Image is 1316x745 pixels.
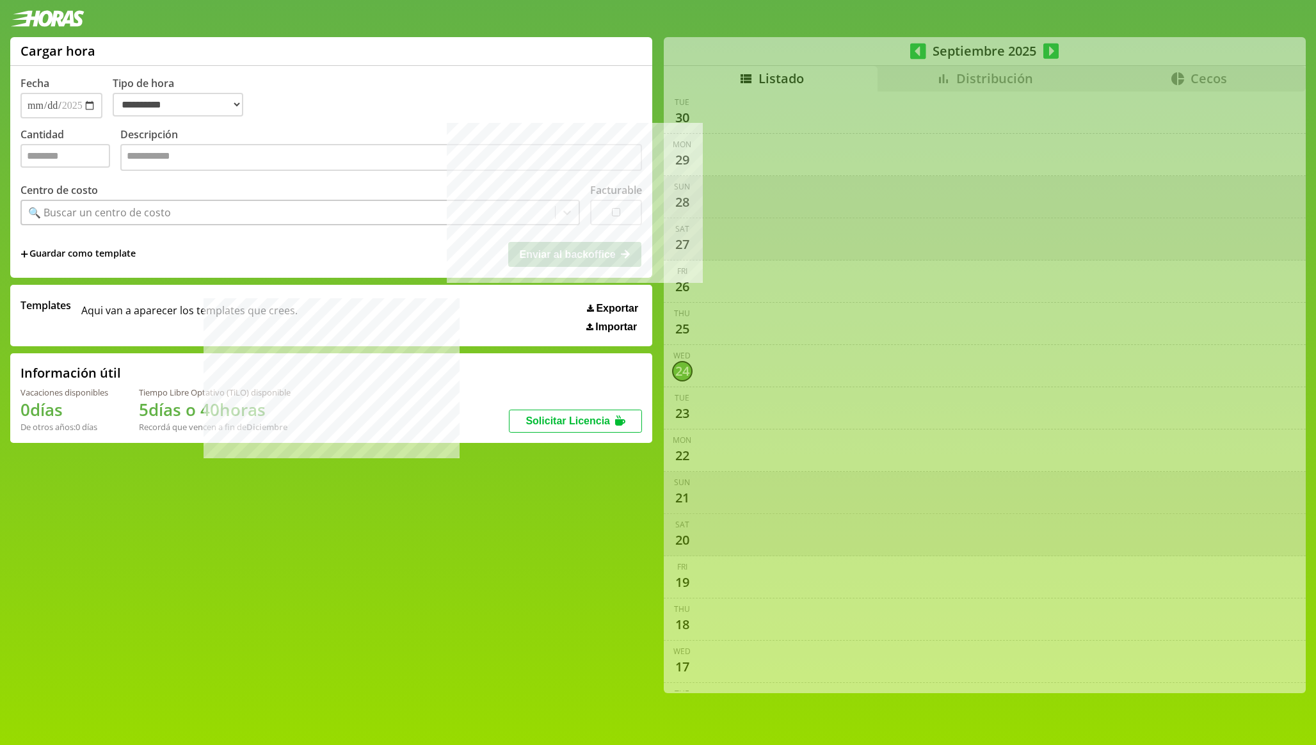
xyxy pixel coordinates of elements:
[139,421,291,433] div: Recordá que vencen a fin de
[28,205,171,220] div: 🔍 Buscar un centro de costo
[20,421,108,433] div: De otros años: 0 días
[120,127,642,174] label: Descripción
[20,183,98,197] label: Centro de costo
[81,298,298,333] span: Aqui van a aparecer los templates que crees.
[20,364,121,381] h2: Información útil
[590,183,642,197] label: Facturable
[246,421,287,433] b: Diciembre
[10,10,84,27] img: logotipo
[139,398,291,421] h1: 5 días o 40 horas
[139,387,291,398] div: Tiempo Libre Optativo (TiLO) disponible
[595,321,637,333] span: Importar
[20,144,110,168] input: Cantidad
[113,76,253,118] label: Tipo de hora
[120,144,642,171] textarea: Descripción
[20,76,49,90] label: Fecha
[113,93,243,116] select: Tipo de hora
[20,247,136,261] span: +Guardar como template
[20,387,108,398] div: Vacaciones disponibles
[583,302,642,315] button: Exportar
[526,415,610,426] span: Solicitar Licencia
[20,247,28,261] span: +
[20,398,108,421] h1: 0 días
[509,410,642,433] button: Solicitar Licencia
[20,42,95,60] h1: Cargar hora
[20,298,71,312] span: Templates
[20,127,120,174] label: Cantidad
[596,303,638,314] span: Exportar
